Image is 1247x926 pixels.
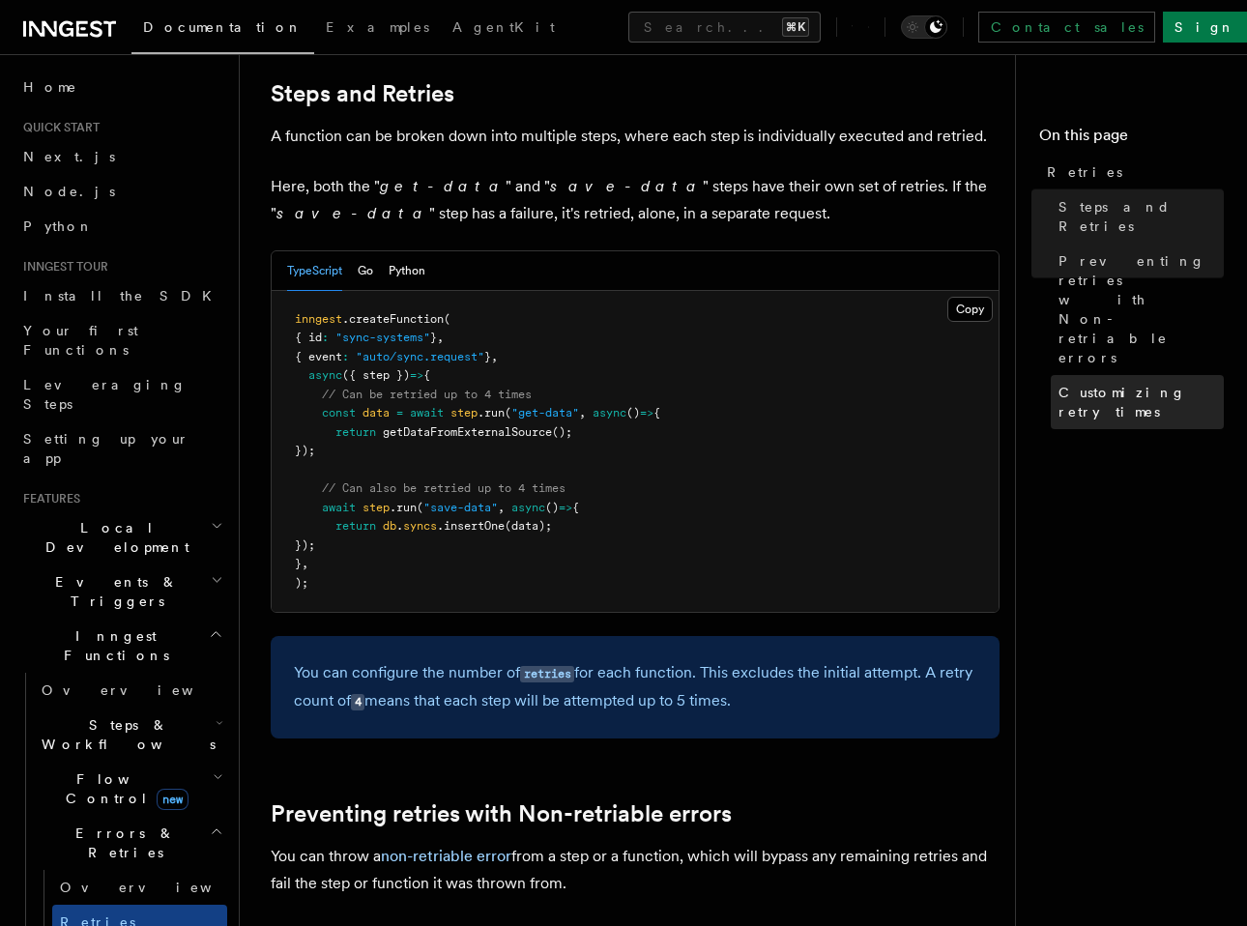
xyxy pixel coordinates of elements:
[15,278,227,313] a: Install the SDK
[628,12,821,43] button: Search...⌘K
[295,331,322,344] span: { id
[295,312,342,326] span: inngest
[593,406,626,420] span: async
[15,491,80,506] span: Features
[34,715,216,754] span: Steps & Workflows
[34,673,227,708] a: Overview
[15,174,227,209] a: Node.js
[157,789,188,810] span: new
[335,425,376,439] span: return
[143,19,303,35] span: Documentation
[302,557,308,570] span: ,
[23,184,115,199] span: Node.js
[505,406,511,420] span: (
[60,880,259,895] span: Overview
[452,19,555,35] span: AgentKit
[381,847,511,865] a: non-retriable error
[390,501,417,514] span: .run
[23,377,187,412] span: Leveraging Steps
[978,12,1155,43] a: Contact sales
[410,406,444,420] span: await
[15,626,209,665] span: Inngest Functions
[15,259,108,275] span: Inngest tour
[287,251,342,291] button: TypeScript
[572,501,579,514] span: {
[552,425,572,439] span: ();
[383,425,552,439] span: getDataFromExternalSource
[271,843,1000,897] p: You can throw a from a step or a function, which will bypass any remaining retries and fail the s...
[335,519,376,533] span: return
[52,870,227,905] a: Overview
[23,149,115,164] span: Next.js
[34,769,213,808] span: Flow Control
[15,209,227,244] a: Python
[23,323,138,358] span: Your first Functions
[295,350,342,363] span: { event
[626,406,640,420] span: ()
[322,481,565,495] span: // Can also be retried up to 4 times
[295,576,308,590] span: );
[322,331,329,344] span: :
[34,824,210,862] span: Errors & Retries
[579,406,586,420] span: ,
[423,368,430,382] span: {
[15,572,211,611] span: Events & Triggers
[308,368,342,382] span: async
[1047,162,1122,182] span: Retries
[23,77,77,97] span: Home
[271,80,454,107] a: Steps and Retries
[271,173,1000,227] p: Here, both the " " and " " steps have their own set of retries. If the " " step has a failure, it...
[322,406,356,420] span: const
[1051,244,1224,375] a: Preventing retries with Non-retriable errors
[491,350,498,363] span: ,
[34,708,227,762] button: Steps & Workflows
[450,406,478,420] span: step
[15,510,227,564] button: Local Development
[1039,155,1224,189] a: Retries
[505,519,552,533] span: (data);
[640,406,653,420] span: =>
[1058,197,1224,236] span: Steps and Retries
[389,251,425,291] button: Python
[15,421,227,476] a: Setting up your app
[326,19,429,35] span: Examples
[15,564,227,619] button: Events & Triggers
[15,367,227,421] a: Leveraging Steps
[1058,251,1224,367] span: Preventing retries with Non-retriable errors
[342,312,444,326] span: .createFunction
[444,312,450,326] span: (
[34,816,227,870] button: Errors & Retries
[351,694,364,710] code: 4
[410,368,423,382] span: =>
[1051,375,1224,429] a: Customizing retry times
[383,519,396,533] span: db
[342,350,349,363] span: :
[276,204,429,222] em: save-data
[520,666,574,682] code: retries
[295,444,315,457] span: });
[23,218,94,234] span: Python
[314,6,441,52] a: Examples
[511,406,579,420] span: "get-data"
[1051,189,1224,244] a: Steps and Retries
[396,519,403,533] span: .
[342,368,410,382] span: ({ step })
[322,388,532,401] span: // Can be retried up to 4 times
[34,762,227,816] button: Flow Controlnew
[653,406,660,420] span: {
[441,6,566,52] a: AgentKit
[23,431,189,466] span: Setting up your app
[23,288,223,304] span: Install the SDK
[1039,124,1224,155] h4: On this page
[322,501,356,514] span: await
[478,406,505,420] span: .run
[294,659,976,715] p: You can configure the number of for each function. This excludes the initial attempt. A retry cou...
[362,501,390,514] span: step
[437,331,444,344] span: ,
[403,519,437,533] span: syncs
[559,501,572,514] span: =>
[380,177,506,195] em: get-data
[1058,383,1224,421] span: Customizing retry times
[15,139,227,174] a: Next.js
[295,557,302,570] span: }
